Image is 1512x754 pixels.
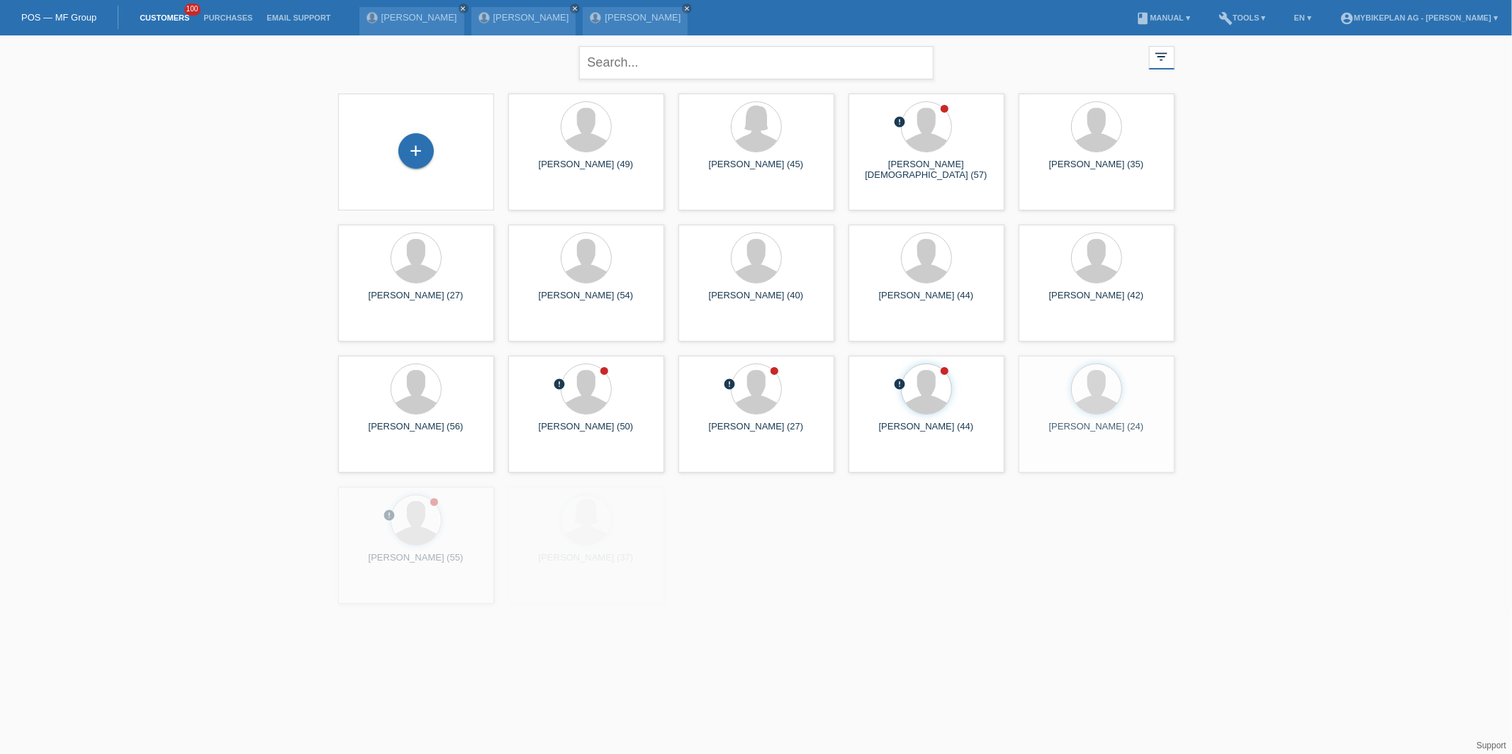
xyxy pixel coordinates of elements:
i: close [683,5,690,12]
div: [PERSON_NAME] (50) [520,421,653,444]
i: error [894,116,907,128]
i: error [724,378,737,390]
a: close [570,4,580,13]
div: unconfirmed, pending [554,378,566,393]
div: [PERSON_NAME] (40) [690,290,823,313]
a: close [459,4,469,13]
div: [PERSON_NAME] (44) [860,421,993,444]
a: [PERSON_NAME] [381,12,457,23]
div: [PERSON_NAME] (49) [520,159,653,181]
i: close [571,5,578,12]
i: error [383,509,396,522]
div: [PERSON_NAME] (55) [349,552,483,575]
a: close [682,4,692,13]
i: error [894,378,907,390]
div: unconfirmed, pending [894,116,907,130]
div: unconfirmed, pending [894,378,907,393]
a: bookManual ▾ [1129,13,1197,22]
a: [PERSON_NAME] [493,12,569,23]
div: [PERSON_NAME] (53) [690,552,823,575]
div: [PERSON_NAME] (27) [690,421,823,444]
div: unconfirmed, pending [724,378,737,393]
i: book [1136,11,1150,26]
i: build [1219,11,1233,26]
div: [PERSON_NAME][DEMOGRAPHIC_DATA] (57) [860,159,993,181]
a: Customers [133,13,196,22]
div: [PERSON_NAME] (37) [520,552,653,575]
i: close [460,5,467,12]
div: [PERSON_NAME] (24) [1030,421,1163,444]
div: Add customer [399,139,433,163]
input: Search... [579,46,934,79]
a: EN ▾ [1287,13,1318,22]
div: unconfirmed, pending [383,509,396,524]
div: [PERSON_NAME] (56) [349,421,483,444]
a: Support [1477,741,1506,750]
div: [PERSON_NAME] (45) [690,159,823,181]
a: Purchases [196,13,259,22]
a: POS — MF Group [21,12,96,23]
div: [PERSON_NAME] (27) [349,290,483,313]
div: [PERSON_NAME] (54) [520,290,653,313]
span: 100 [184,4,201,16]
a: Email Support [259,13,337,22]
i: account_circle [1340,11,1354,26]
div: [PERSON_NAME] (35) [1030,159,1163,181]
i: error [554,378,566,390]
div: [PERSON_NAME] (42) [1030,290,1163,313]
div: [PERSON_NAME] (44) [860,290,993,313]
i: filter_list [1154,49,1170,64]
a: [PERSON_NAME] [605,12,681,23]
a: account_circleMybikeplan AG - [PERSON_NAME] ▾ [1333,13,1505,22]
a: buildTools ▾ [1211,13,1273,22]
